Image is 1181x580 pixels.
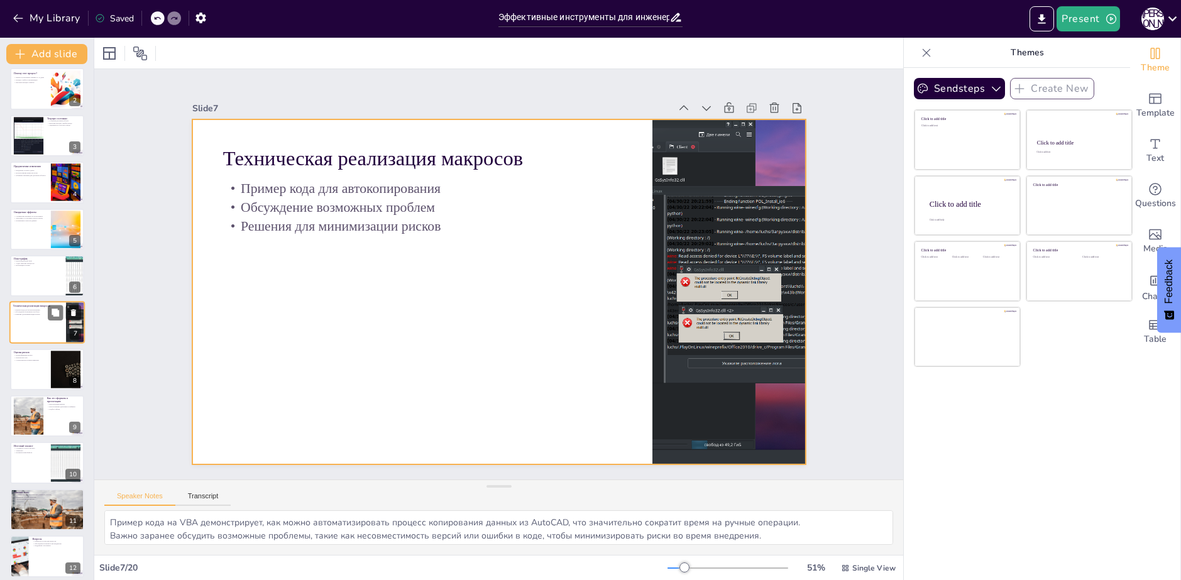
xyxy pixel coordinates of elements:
p: Создание готового проекта [14,447,47,449]
div: 2 [69,95,80,106]
div: Add a table [1130,309,1180,354]
div: Click to add title [921,117,1011,121]
div: Slide 7 / 20 [99,562,667,574]
div: Click to add title [1037,140,1121,146]
div: 3 [10,115,84,156]
p: Обсуждение возможных проблем [13,311,62,314]
p: Использование диаграмм и графиков [47,405,80,408]
p: Повышение точности данных [14,219,47,222]
p: Таймлайн [14,449,47,451]
p: Открытая сессия для вопросов [32,540,80,543]
p: Облачные решения для документооборота [14,174,47,177]
p: Сокращение времени на согласование [14,215,47,217]
div: Click to add text [983,256,1011,259]
p: Интеграция в Teams [14,265,62,267]
p: Вопросы [32,537,80,541]
p: Задержки из-за ручного ввода [47,124,80,127]
div: Saved [95,13,134,25]
button: Add slide [6,44,87,64]
p: Предлагаемые изменения [14,165,47,168]
span: Template [1136,106,1175,120]
p: Поддержка участников [32,545,80,547]
p: Перегрузка сети [14,356,47,359]
div: 12 [10,535,84,577]
div: 9 [10,395,84,437]
p: Решения для минимизации рисков [237,161,631,263]
div: 6 [69,282,80,293]
div: 51 % [801,562,831,574]
div: Click to add text [1082,256,1122,259]
p: Текущее состояние [47,117,80,121]
span: Charts [1142,290,1168,304]
div: Layout [99,43,119,63]
div: 8 [10,349,84,390]
div: Add ready made slides [1130,83,1180,128]
p: Подбор таблиц [47,408,80,410]
div: 11 [10,489,84,530]
input: Insert title [498,8,669,26]
p: Автоматизация процессов [14,498,80,501]
p: Идентификация рисков [14,354,47,356]
button: Feedback - Show survey [1157,247,1181,332]
div: Click to add title [1033,182,1123,187]
div: Click to add title [921,248,1011,253]
div: Click to add text [952,256,981,259]
button: Export to PowerPoint [1030,6,1054,31]
p: Главный тезис [14,491,80,495]
div: 6 [10,255,84,297]
p: Время согласования занимает 5-10 дней [14,76,47,79]
div: Add images, graphics, shapes or video [1130,219,1180,264]
div: 4 [10,161,84,203]
div: Click to add text [1033,256,1073,259]
button: Sendsteps [914,78,1005,99]
div: Get real-time input from your audience [1130,173,1180,219]
p: Экономия 120 человеко-часов в месяц [14,217,47,219]
button: Р [PERSON_NAME] [1141,6,1164,31]
p: Обсуждение возможных проблем [241,142,635,244]
div: Change the overall theme [1130,38,1180,83]
p: Сопротивление новым правилам [14,359,47,361]
p: Ожидаемые эффекты [14,210,47,214]
div: Click to add text [1036,151,1120,154]
p: Themes [937,38,1118,68]
div: Click to add title [1033,248,1123,253]
div: 8 [69,375,80,386]
p: Сложный документооборот [47,119,80,122]
p: Техническая реализация макросов [250,90,646,201]
div: 10 [10,442,84,483]
p: Шестинедельный план [14,260,62,262]
p: Пример кода для автокопирования [13,309,62,311]
p: Оценка рисков [14,350,47,354]
div: 10 [65,469,80,480]
div: 5 [10,209,84,250]
span: Theme [1141,61,1170,75]
div: 7 [9,302,85,344]
div: 11 [65,515,80,527]
p: Проверка имен файлов [14,451,47,454]
textarea: Пример кода на VBA демонстрирует, как можно автоматизировать процесс копирования данных из AutoCA... [104,510,893,545]
span: Position [133,46,148,61]
button: Transcript [175,492,231,506]
div: 5 [69,235,80,246]
p: Внедрение сетевого диска [14,170,47,172]
p: Оптимизация работы инженера [PERSON_NAME] [14,493,80,496]
p: Использование макросов Excel [14,172,47,175]
div: 4 [69,189,80,200]
p: Высокий процент ошибок [14,80,47,83]
button: Duplicate Slide [48,305,63,320]
div: Add charts and graphs [1130,264,1180,309]
span: Questions [1135,197,1176,211]
p: План-график [14,257,62,261]
p: Аудит текущих процессов [14,262,62,265]
div: 12 [65,562,80,574]
p: Визуализация данных [47,403,80,406]
button: Speaker Notes [104,492,175,506]
div: 3 [69,141,80,153]
button: My Library [9,8,85,28]
div: Click to add text [921,124,1011,128]
span: Table [1144,332,1167,346]
span: Feedback [1163,260,1175,304]
div: Click to add title [930,199,1010,208]
div: 2 [10,68,84,109]
div: Click to add body [930,219,1009,221]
